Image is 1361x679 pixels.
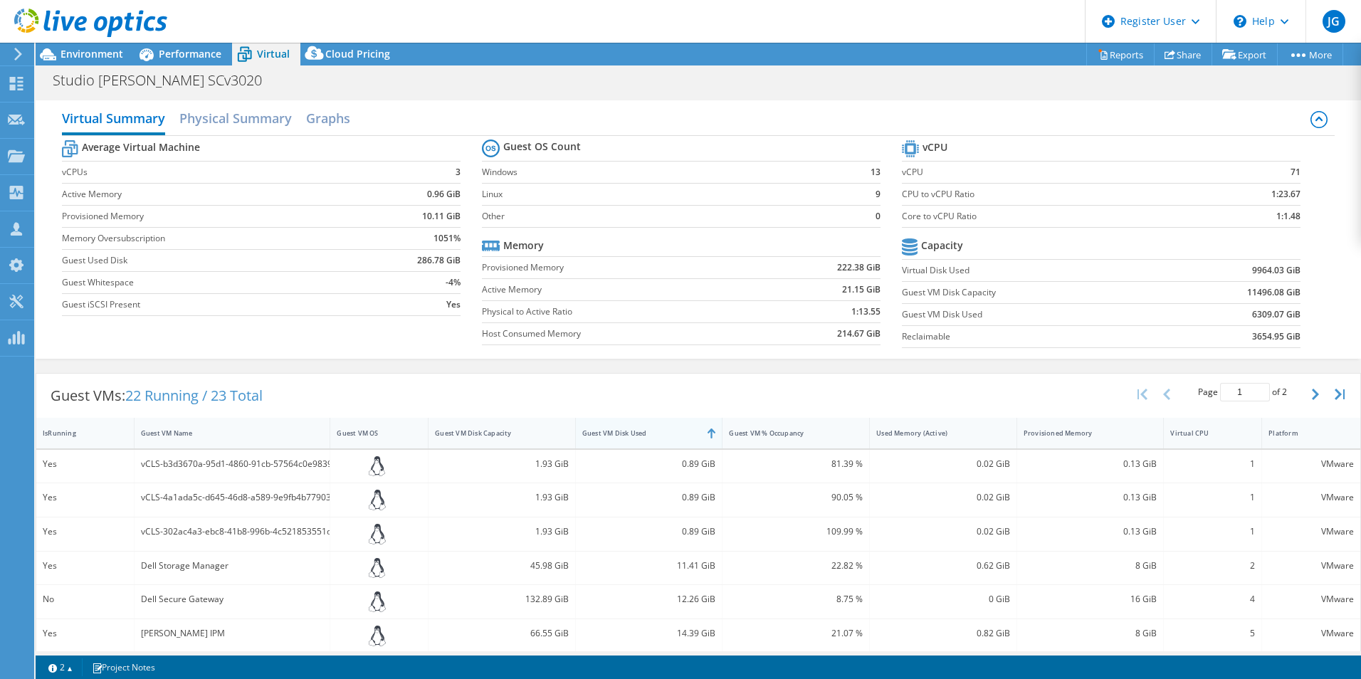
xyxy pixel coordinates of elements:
[729,558,863,574] div: 22.82 %
[257,47,290,60] span: Virtual
[1271,187,1300,201] b: 1:23.67
[62,253,365,268] label: Guest Used Disk
[582,558,716,574] div: 11.41 GiB
[876,524,1010,539] div: 0.02 GiB
[141,626,324,641] div: [PERSON_NAME] IPM
[141,524,324,539] div: vCLS-302ac4a3-ebc8-41b8-996b-4c521853551d
[43,456,127,472] div: Yes
[306,104,350,132] h2: Graphs
[503,238,544,253] b: Memory
[38,658,83,676] a: 2
[729,524,863,539] div: 109.99 %
[435,626,569,641] div: 66.55 GiB
[1252,307,1300,322] b: 6309.07 GiB
[435,428,552,438] div: Guest VM Disk Capacity
[876,558,1010,574] div: 0.62 GiB
[179,104,292,132] h2: Physical Summary
[1198,383,1287,401] span: Page of
[435,490,569,505] div: 1.93 GiB
[1268,591,1354,607] div: VMware
[902,285,1162,300] label: Guest VM Disk Capacity
[62,165,365,179] label: vCPUs
[1268,456,1354,472] div: VMware
[43,626,127,641] div: Yes
[1170,456,1255,472] div: 1
[902,330,1162,344] label: Reclaimable
[1086,43,1155,65] a: Reports
[435,591,569,607] div: 132.89 GiB
[1268,524,1354,539] div: VMware
[337,428,404,438] div: Guest VM OS
[582,524,716,539] div: 0.89 GiB
[876,591,1010,607] div: 0 GiB
[141,591,324,607] div: Dell Secure Gateway
[1024,591,1157,607] div: 16 GiB
[482,283,764,297] label: Active Memory
[1024,490,1157,505] div: 0.13 GiB
[482,327,764,341] label: Host Consumed Memory
[921,238,963,253] b: Capacity
[1252,330,1300,344] b: 3654.95 GiB
[1252,263,1300,278] b: 9964.03 GiB
[417,253,461,268] b: 286.78 GiB
[837,260,881,275] b: 222.38 GiB
[729,591,863,607] div: 8.75 %
[141,428,307,438] div: Guest VM Name
[729,626,863,641] div: 21.07 %
[1268,558,1354,574] div: VMware
[62,275,365,290] label: Guest Whitespace
[482,260,764,275] label: Provisioned Memory
[1170,524,1255,539] div: 1
[1268,626,1354,641] div: VMware
[159,47,221,60] span: Performance
[1212,43,1278,65] a: Export
[582,428,699,438] div: Guest VM Disk Used
[1247,285,1300,300] b: 11496.08 GiB
[446,298,461,312] b: Yes
[435,456,569,472] div: 1.93 GiB
[902,165,1196,179] label: vCPU
[842,283,881,297] b: 21.15 GiB
[1220,383,1270,401] input: jump to page
[729,456,863,472] div: 81.39 %
[1170,591,1255,607] div: 4
[62,187,365,201] label: Active Memory
[141,456,324,472] div: vCLS-b3d3670a-95d1-4860-91cb-57564c0e9839
[36,374,277,418] div: Guest VMs:
[62,209,365,223] label: Provisioned Memory
[82,658,165,676] a: Project Notes
[876,490,1010,505] div: 0.02 GiB
[325,47,390,60] span: Cloud Pricing
[456,165,461,179] b: 3
[427,187,461,201] b: 0.96 GiB
[43,490,127,505] div: Yes
[433,231,461,246] b: 1051%
[1024,626,1157,641] div: 8 GiB
[446,275,461,290] b: -4%
[1282,386,1287,398] span: 2
[43,524,127,539] div: Yes
[1277,43,1343,65] a: More
[125,386,263,405] span: 22 Running / 23 Total
[1024,558,1157,574] div: 8 GiB
[43,591,127,607] div: No
[729,428,846,438] div: Guest VM % Occupancy
[1291,165,1300,179] b: 71
[1323,10,1345,33] span: JG
[503,140,581,154] b: Guest OS Count
[1170,428,1238,438] div: Virtual CPU
[582,456,716,472] div: 0.89 GiB
[902,209,1196,223] label: Core to vCPU Ratio
[82,140,200,154] b: Average Virtual Machine
[46,73,284,88] h1: Studio [PERSON_NAME] SCv3020
[422,209,461,223] b: 10.11 GiB
[482,187,844,201] label: Linux
[141,490,324,505] div: vCLS-4a1ada5c-d645-46d8-a589-9e9fb4b77903
[876,209,881,223] b: 0
[902,187,1196,201] label: CPU to vCPU Ratio
[43,428,110,438] div: IsRunning
[482,209,844,223] label: Other
[876,456,1010,472] div: 0.02 GiB
[482,305,764,319] label: Physical to Active Ratio
[871,165,881,179] b: 13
